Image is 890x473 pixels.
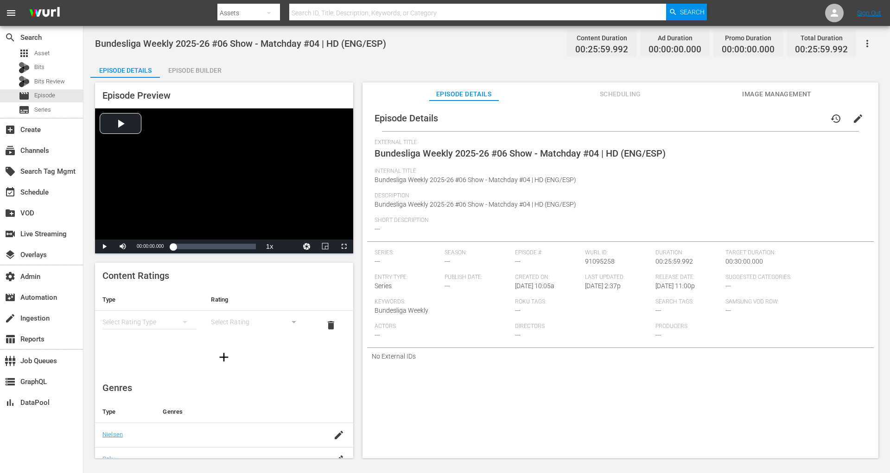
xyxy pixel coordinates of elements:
[5,187,16,198] span: Schedule
[575,44,628,55] span: 00:25:59.992
[515,274,581,281] span: Created On:
[847,107,869,130] button: edit
[445,249,510,257] span: Season:
[5,376,16,387] span: GraphQL
[102,455,116,462] a: Roku
[102,90,171,101] span: Episode Preview
[575,32,628,44] div: Content Duration
[375,139,862,146] span: External Title
[95,240,114,253] button: Play
[825,107,847,130] button: history
[95,289,353,340] table: simple table
[655,323,791,330] span: Producers
[325,320,337,331] span: delete
[515,323,651,330] span: Directors
[34,63,44,72] span: Bits
[5,334,16,345] span: Reports
[515,282,554,290] span: [DATE] 10:05a
[445,258,450,265] span: ---
[722,32,775,44] div: Promo Duration
[95,289,203,311] th: Type
[648,44,701,55] span: 00:00:00.000
[5,145,16,156] span: Channels
[725,282,731,290] span: ---
[5,32,16,43] span: Search
[160,59,229,82] div: Episode Builder
[375,274,440,281] span: Entry Type:
[857,9,881,17] a: Sign Out
[335,240,353,253] button: Fullscreen
[585,274,651,281] span: Last Updated:
[102,382,132,393] span: Genres
[261,240,279,253] button: Playback Rate
[19,90,30,101] span: Episode
[203,289,312,311] th: Rating
[5,313,16,324] span: Ingestion
[95,401,155,423] th: Type
[114,240,132,253] button: Mute
[585,249,651,257] span: Wurl ID:
[830,113,841,124] span: history
[445,282,450,290] span: ---
[375,176,576,183] span: Bundesliga Weekly 2025-26 #06 Show - Matchday #04 | HD (ENG/ESP)
[375,201,576,208] span: Bundesliga Weekly 2025-26 #06 Show - Matchday #04 | HD (ENG/ESP)
[316,240,335,253] button: Picture-in-Picture
[5,292,16,303] span: Automation
[375,298,510,306] span: Keywords:
[655,282,695,290] span: [DATE] 11:00p
[725,307,731,314] span: ---
[375,168,862,175] span: Internal Title
[725,249,861,257] span: Target Duration:
[375,307,428,314] span: Bundesliga Weekly
[680,4,705,20] span: Search
[445,274,510,281] span: Publish Date:
[19,62,30,73] div: Bits
[375,217,862,224] span: Short Description
[6,7,17,19] span: menu
[375,148,666,159] span: Bundesliga Weekly 2025-26 #06 Show - Matchday #04 | HD (ENG/ESP)
[375,249,440,257] span: Series:
[429,88,499,100] span: Episode Details
[5,228,16,240] span: Live Streaming
[655,258,693,265] span: 00:25:59.992
[155,401,324,423] th: Genres
[90,59,160,82] div: Episode Details
[515,258,521,265] span: ---
[375,323,510,330] span: Actors
[375,282,392,290] span: Series
[34,49,50,58] span: Asset
[795,32,848,44] div: Total Duration
[725,298,791,306] span: Samsung VOD Row:
[298,240,316,253] button: Jump To Time
[34,105,51,114] span: Series
[5,249,16,260] span: Overlays
[515,331,521,339] span: ---
[515,298,651,306] span: Roku Tags:
[648,32,701,44] div: Ad Duration
[34,77,65,86] span: Bits Review
[722,44,775,55] span: 00:00:00.000
[160,59,229,78] button: Episode Builder
[19,48,30,59] span: Asset
[320,314,342,336] button: delete
[173,244,255,249] div: Progress Bar
[852,113,864,124] span: edit
[515,307,521,314] span: ---
[367,348,874,365] div: No External IDs
[137,244,164,249] span: 00:00:00.000
[375,113,438,124] span: Episode Details
[725,274,861,281] span: Suggested Categories:
[655,298,721,306] span: Search Tags:
[585,282,621,290] span: [DATE] 2:37p
[5,355,16,366] span: Job Queues
[19,104,30,115] span: Series
[585,258,615,265] span: 91095258
[725,258,763,265] span: 00:30:00.000
[102,270,169,281] span: Content Ratings
[34,91,55,100] span: Episode
[795,44,848,55] span: 00:25:59.992
[742,88,812,100] span: Image Management
[375,258,380,265] span: ---
[5,397,16,408] span: DataPool
[375,225,380,233] span: ---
